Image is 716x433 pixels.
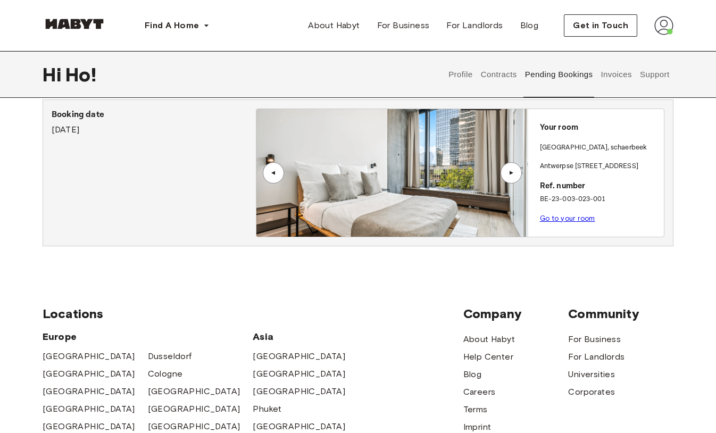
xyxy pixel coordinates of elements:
span: Asia [253,330,358,343]
a: [GEOGRAPHIC_DATA] [43,420,135,433]
span: Community [568,306,673,322]
a: Go to your room [540,214,595,222]
a: [GEOGRAPHIC_DATA] [253,385,345,398]
span: For Business [377,19,430,32]
a: Corporates [568,386,615,398]
span: About Habyt [308,19,360,32]
div: ▲ [268,170,279,176]
a: About Habyt [463,333,515,346]
a: [GEOGRAPHIC_DATA] [43,368,135,380]
span: Europe [43,330,253,343]
span: Ho ! [65,63,96,86]
div: ▲ [506,170,517,176]
button: Pending Bookings [523,51,594,98]
p: Your room [540,122,660,134]
a: Universities [568,368,615,381]
a: [GEOGRAPHIC_DATA] [253,368,345,380]
a: Phuket [253,403,281,415]
button: Support [638,51,671,98]
a: Blog [512,15,547,36]
div: user profile tabs [445,51,673,98]
a: [GEOGRAPHIC_DATA] [148,403,240,415]
button: Find A Home [136,15,218,36]
span: Company [463,306,569,322]
span: Hi [43,63,65,86]
a: [GEOGRAPHIC_DATA] [253,350,345,363]
p: Ref. number [540,180,660,193]
div: [DATE] [52,109,256,136]
a: [GEOGRAPHIC_DATA] [43,350,135,363]
a: [GEOGRAPHIC_DATA] [148,385,240,398]
a: Blog [463,368,482,381]
span: For Landlords [446,19,503,32]
a: For Landlords [438,15,511,36]
img: avatar [654,16,673,35]
p: BE-23-003-023-001 [540,194,660,205]
p: Antwerpse [STREET_ADDRESS] [540,161,660,172]
p: [GEOGRAPHIC_DATA] , schaerbeek [540,143,647,153]
img: Habyt [43,19,106,29]
a: For Business [568,333,621,346]
span: Find A Home [145,19,199,32]
a: For Business [369,15,438,36]
a: [GEOGRAPHIC_DATA] [148,420,240,433]
a: Terms [463,403,488,416]
p: Booking date [52,109,256,121]
a: [GEOGRAPHIC_DATA] [253,420,345,433]
button: Invoices [600,51,633,98]
span: Blog [520,19,539,32]
span: Locations [43,306,463,322]
a: Careers [463,386,496,398]
a: Cologne [148,368,183,380]
a: About Habyt [299,15,368,36]
button: Get in Touch [564,14,637,37]
a: Help Center [463,351,513,363]
button: Profile [447,51,474,98]
button: Contracts [479,51,518,98]
a: Dusseldorf [148,350,192,363]
img: Image of the room [256,109,528,237]
a: [GEOGRAPHIC_DATA] [43,403,135,415]
a: For Landlords [568,351,625,363]
span: Get in Touch [573,19,628,32]
a: [GEOGRAPHIC_DATA] [43,385,135,398]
